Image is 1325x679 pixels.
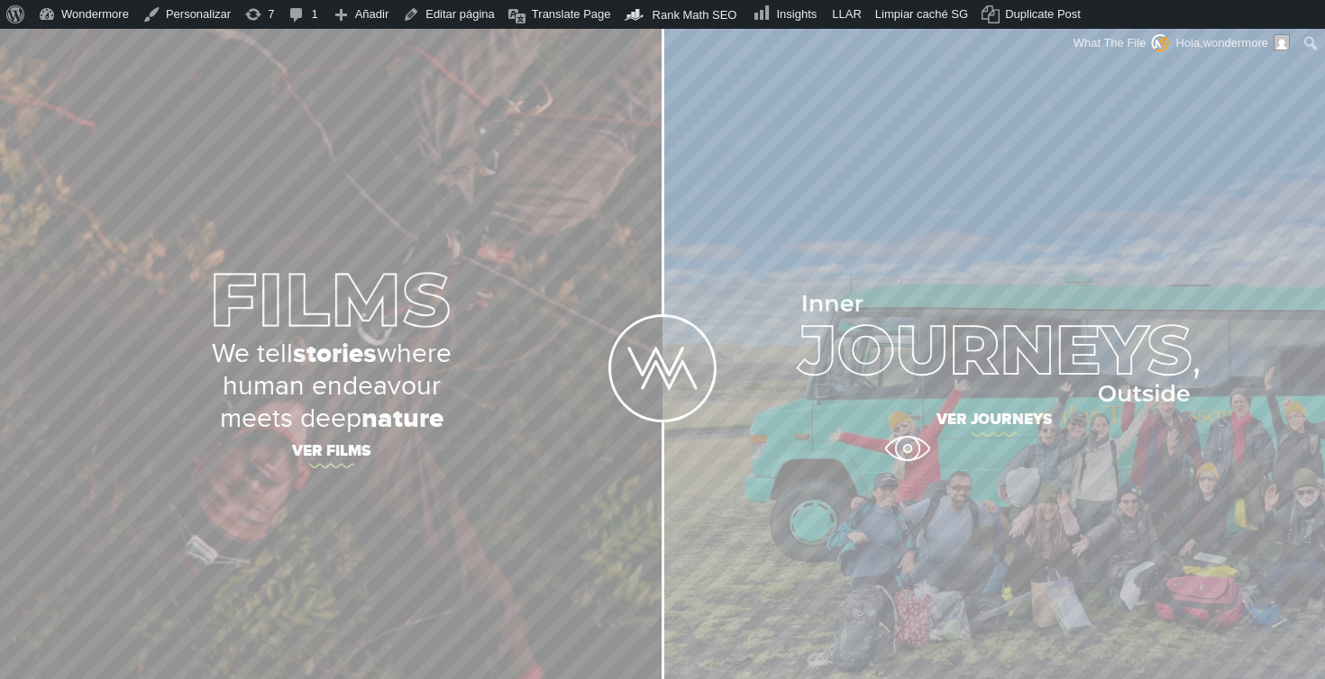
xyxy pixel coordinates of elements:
span: Rank Math SEO [653,8,737,22]
strong: stories [293,338,377,370]
img: Logo [608,314,717,422]
span: Ver journeys [679,403,1310,441]
span: wondermore [1203,36,1268,50]
p: We tell where human endeavour meets deep [16,338,647,435]
strong: nature [361,403,443,435]
span: Ver films [16,435,647,473]
a: Hola, [1169,29,1297,58]
span: Insights [776,7,817,21]
div: What The File [1065,29,1170,58]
